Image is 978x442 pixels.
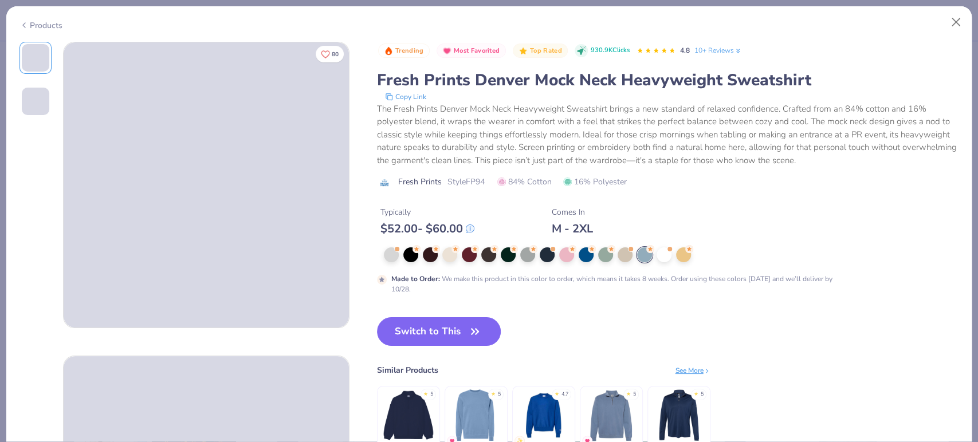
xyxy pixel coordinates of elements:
div: 5 [701,390,704,398]
strong: Made to Order : [391,274,440,283]
div: See More [675,365,710,376]
div: Comes In [552,206,593,218]
span: 16% Polyester [563,176,627,188]
div: Fresh Prints Denver Mock Neck Heavyweight Sweatshirt [377,69,959,91]
span: 930.9K Clicks [591,46,630,56]
div: 4.7 [561,390,568,398]
span: 4.8 [680,46,690,55]
span: 84% Cotton [497,176,552,188]
button: Like [316,46,344,62]
div: 5 [430,390,433,398]
div: 4.8 Stars [637,42,675,60]
div: ★ [555,390,559,395]
div: The Fresh Prints Denver Mock Neck Heavyweight Sweatshirt brings a new standard of relaxed confide... [377,102,959,167]
div: Typically [380,206,474,218]
img: Most Favorited sort [442,46,451,56]
img: brand logo [377,178,392,187]
img: Trending sort [384,46,393,56]
div: We make this product in this color to order, which means it takes 8 weeks. Order using these colo... [391,274,835,294]
div: 5 [498,390,501,398]
button: Badge Button [513,44,568,58]
span: Top Rated [530,48,562,54]
div: Similar Products [377,364,438,376]
div: ★ [694,390,698,395]
span: Fresh Prints [398,176,442,188]
div: M - 2XL [552,222,593,236]
img: Top Rated sort [519,46,528,56]
button: Close [945,11,967,33]
span: Most Favorited [454,48,500,54]
a: 10+ Reviews [694,45,742,56]
div: $ 52.00 - $ 60.00 [380,222,474,236]
button: Badge Button [437,44,506,58]
span: 80 [332,52,339,57]
button: copy to clipboard [382,91,430,102]
div: ★ [423,390,428,395]
div: ★ [491,390,496,395]
button: Badge Button [378,44,430,58]
div: ★ [626,390,631,395]
span: Style FP94 [447,176,485,188]
div: 5 [633,390,636,398]
div: Products [19,19,62,31]
span: Trending [395,48,423,54]
button: Switch to This [377,317,501,346]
